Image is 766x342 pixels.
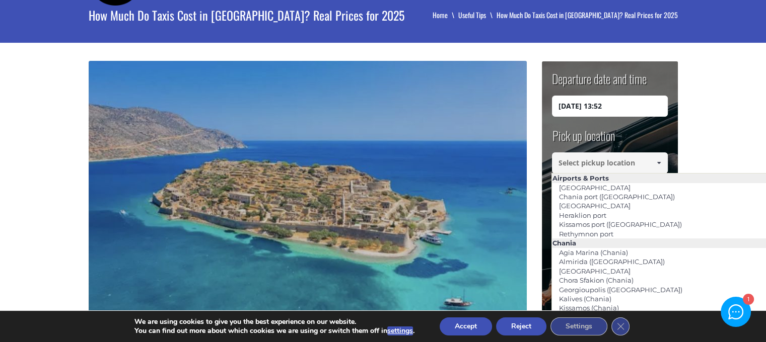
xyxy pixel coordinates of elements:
[134,317,414,326] p: We are using cookies to give you the best experience on our website.
[552,283,688,297] a: Georgioupolis ([GEOGRAPHIC_DATA])
[552,292,617,306] a: Kalives (Chania)
[458,10,497,20] a: Useful Tips
[496,317,546,335] button: Reject
[552,217,688,231] a: Kissamos port ([GEOGRAPHIC_DATA])
[552,254,671,269] a: Almirida ([GEOGRAPHIC_DATA])
[552,245,634,260] a: Agia Marina (Chania)
[552,199,637,213] a: [GEOGRAPHIC_DATA]
[552,208,612,222] a: Heraklion port
[552,227,619,241] a: Rethymnon port
[387,326,413,335] button: settings
[552,70,647,96] label: Departure date and time
[552,273,640,287] a: Chora Sfakion (Chania)
[550,317,607,335] button: Settings
[552,181,637,195] a: [GEOGRAPHIC_DATA]
[611,317,630,335] button: Close GDPR Cookie Banner
[497,10,678,20] li: How Much Do Taxis Cost in [GEOGRAPHIC_DATA]? Real Prices for 2025
[552,190,681,204] a: Chania port ([GEOGRAPHIC_DATA])
[134,326,414,335] p: You can find out more about which cookies we are using or switch them off in .
[552,152,668,174] input: Select pickup location
[552,264,637,278] a: [GEOGRAPHIC_DATA]
[552,301,625,315] a: Kissamos (Chania)
[552,127,615,152] label: Pick up location
[440,317,492,335] button: Accept
[743,294,754,305] div: 1
[433,10,458,20] a: Home
[650,152,667,174] a: Show All Items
